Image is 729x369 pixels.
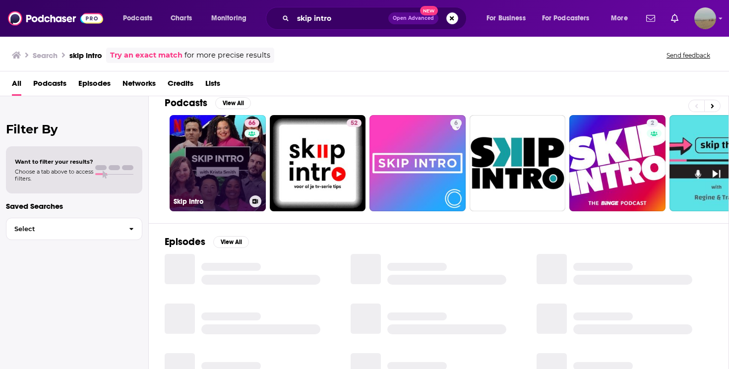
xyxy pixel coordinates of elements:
a: Episodes [78,75,111,96]
button: open menu [480,10,538,26]
button: open menu [536,10,604,26]
h3: Search [33,51,58,60]
span: Select [6,226,121,232]
a: 52 [270,115,366,211]
span: Logged in as shenderson [694,7,716,29]
span: 66 [248,119,255,128]
input: Search podcasts, credits, & more... [293,10,388,26]
a: 2 [569,115,666,211]
h2: Filter By [6,122,142,136]
a: Lists [205,75,220,96]
span: More [611,11,628,25]
span: New [420,6,438,15]
a: 6 [369,115,466,211]
h3: Skip Intro [174,197,245,206]
a: 52 [347,119,362,127]
a: Show notifications dropdown [667,10,682,27]
span: Charts [171,11,192,25]
h2: Episodes [165,236,205,248]
button: Show profile menu [694,7,716,29]
p: Saved Searches [6,201,142,211]
span: for more precise results [184,50,270,61]
a: PodcastsView All [165,97,251,109]
h3: skip intro [69,51,102,60]
a: Try an exact match [110,50,182,61]
span: For Podcasters [542,11,590,25]
button: Send feedback [664,51,713,60]
button: Select [6,218,142,240]
a: Podcasts [33,75,66,96]
button: open menu [604,10,640,26]
a: Charts [164,10,198,26]
button: open menu [204,10,259,26]
div: Search podcasts, credits, & more... [275,7,476,30]
a: Show notifications dropdown [642,10,659,27]
span: For Business [486,11,526,25]
a: EpisodesView All [165,236,249,248]
button: Open AdvancedNew [388,12,438,24]
img: User Profile [694,7,716,29]
span: 6 [454,119,458,128]
img: Podchaser - Follow, Share and Rate Podcasts [8,9,103,28]
button: View All [213,236,249,248]
span: 52 [351,119,358,128]
a: All [12,75,21,96]
span: Open Advanced [393,16,434,21]
span: Want to filter your results? [15,158,93,165]
span: Podcasts [123,11,152,25]
span: Choose a tab above to access filters. [15,168,93,182]
a: 66 [244,119,259,127]
button: View All [215,97,251,109]
a: 6 [450,119,462,127]
a: 66Skip Intro [170,115,266,211]
a: Networks [122,75,156,96]
span: Monitoring [211,11,246,25]
span: 2 [651,119,654,128]
button: open menu [116,10,165,26]
a: Credits [168,75,193,96]
a: 2 [647,119,658,127]
h2: Podcasts [165,97,207,109]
